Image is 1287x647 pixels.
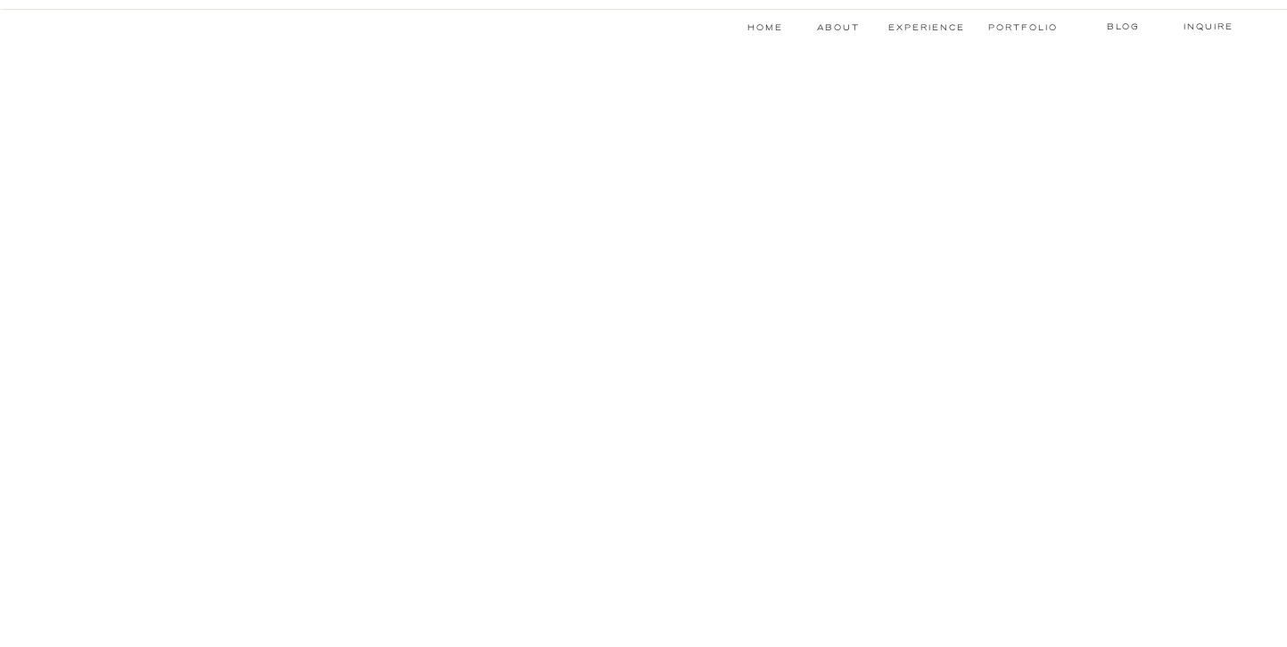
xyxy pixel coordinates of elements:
a: blog [1088,20,1158,34]
a: Portfolio [988,21,1055,35]
a: Home [745,21,785,35]
a: Inquire [1177,20,1240,34]
a: About [817,21,856,35]
a: experience [888,21,965,35]
h2: the wedding day [514,407,776,434]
